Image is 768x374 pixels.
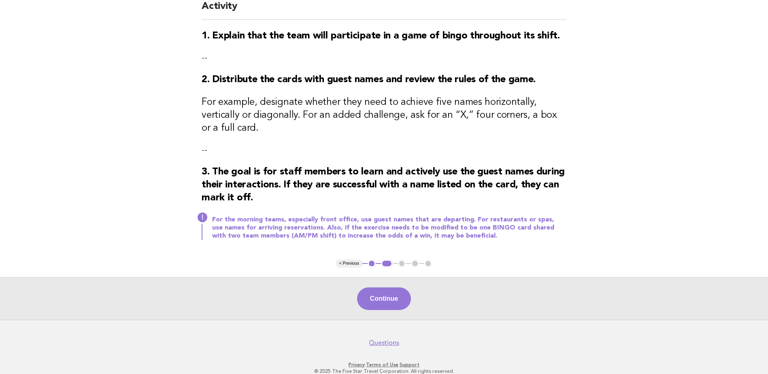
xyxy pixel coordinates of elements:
[349,362,365,368] a: Privacy
[366,362,398,368] a: Terms of Use
[202,167,565,203] strong: 3. The goal is for staff members to learn and actively use the guest names during their interacti...
[368,259,376,268] button: 1
[212,216,566,240] p: For the morning teams, especially front office, use guest names that are departing. For restauran...
[336,259,362,268] button: < Previous
[202,96,566,135] h3: For example, designate whether they need to achieve five names horizontally, vertically or diagon...
[381,259,393,268] button: 2
[136,361,632,368] p: · ·
[202,75,536,85] strong: 2. Distribute the cards with guest names and review the rules of the game.
[202,31,560,41] strong: 1. Explain that the team will participate in a game of bingo throughout its shift.
[202,52,566,64] p: --
[400,362,419,368] a: Support
[369,339,399,347] a: Questions
[357,287,411,310] button: Continue
[202,144,566,156] p: --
